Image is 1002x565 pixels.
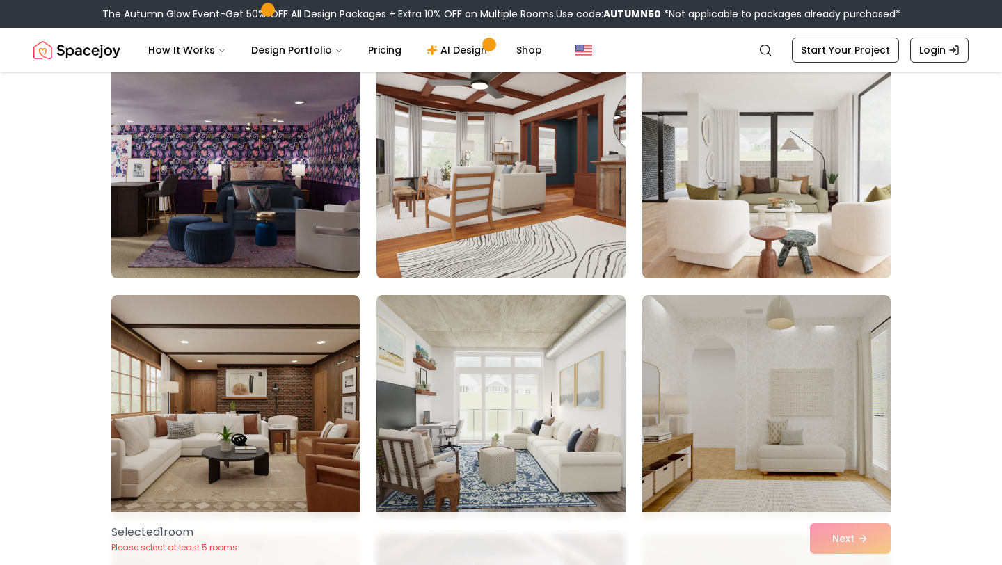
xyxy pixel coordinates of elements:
[357,36,413,64] a: Pricing
[556,7,661,21] span: Use code:
[111,56,360,278] img: Room room-10
[642,295,891,518] img: Room room-15
[33,36,120,64] img: Spacejoy Logo
[661,7,900,21] span: *Not applicable to packages already purchased*
[137,36,553,64] nav: Main
[33,36,120,64] a: Spacejoy
[111,542,237,553] p: Please select at least 5 rooms
[240,36,354,64] button: Design Portfolio
[910,38,969,63] a: Login
[376,56,625,278] img: Room room-11
[575,42,592,58] img: United States
[792,38,899,63] a: Start Your Project
[415,36,502,64] a: AI Design
[505,36,553,64] a: Shop
[33,28,969,72] nav: Global
[137,36,237,64] button: How It Works
[111,524,237,541] p: Selected 1 room
[603,7,661,21] b: AUTUMN50
[111,295,360,518] img: Room room-13
[102,7,900,21] div: The Autumn Glow Event-Get 50% OFF All Design Packages + Extra 10% OFF on Multiple Rooms.
[376,295,625,518] img: Room room-14
[636,50,897,284] img: Room room-12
